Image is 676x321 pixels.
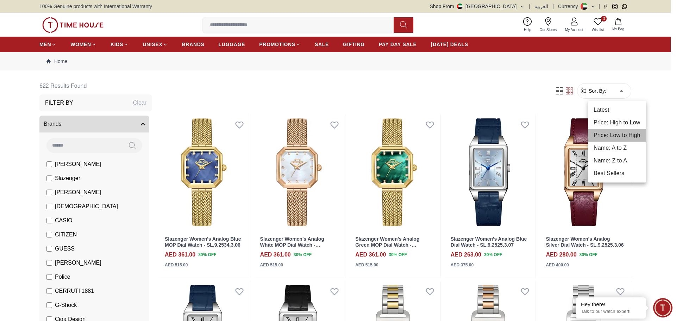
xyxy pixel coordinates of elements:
[588,142,646,154] li: Name: A to Z
[653,298,672,317] div: Chat Widget
[581,309,641,315] p: Talk to our watch expert!
[588,129,646,142] li: Price: Low to High
[588,104,646,116] li: Latest
[588,154,646,167] li: Name: Z to A
[588,116,646,129] li: Price: High to Low
[581,301,641,308] div: Hey there!
[588,167,646,180] li: Best Sellers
